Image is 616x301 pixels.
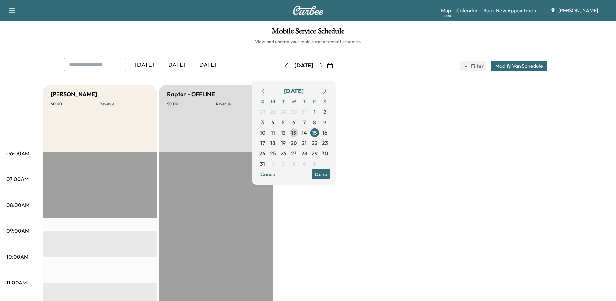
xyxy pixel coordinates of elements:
[271,118,275,126] span: 4
[160,58,191,73] div: [DATE]
[100,102,149,107] p: Revenue
[302,139,307,147] span: 21
[295,62,313,70] div: [DATE]
[460,61,486,71] button: Filter
[291,139,297,147] span: 20
[281,150,286,157] span: 26
[312,150,318,157] span: 29
[441,6,451,14] a: MapBeta
[51,102,100,107] p: $ 0.00
[216,102,265,107] p: Revenue
[259,150,266,157] span: 24
[322,150,328,157] span: 30
[6,150,29,157] p: 06:00AM
[260,160,265,168] span: 31
[323,118,326,126] span: 9
[129,58,160,73] div: [DATE]
[6,279,27,286] p: 11:00AM
[312,129,317,137] span: 15
[320,96,330,107] span: S
[6,38,610,45] h6: View and update your mobile appointment schedule.
[260,108,265,116] span: 27
[299,96,309,107] span: T
[471,62,483,70] span: Filter
[260,129,265,137] span: 10
[293,6,324,15] img: Curbee Logo
[284,87,304,96] div: [DATE]
[258,169,280,179] button: Cancel
[6,253,28,260] p: 10:00AM
[167,90,215,99] h5: Raptor - OFFLINE
[281,108,286,116] span: 29
[291,108,297,116] span: 30
[291,150,296,157] span: 27
[260,139,265,147] span: 17
[281,139,286,147] span: 19
[312,139,318,147] span: 22
[292,118,295,126] span: 6
[282,118,285,126] span: 5
[51,90,97,99] h5: [PERSON_NAME]
[303,118,306,126] span: 7
[483,6,538,14] a: Book New Appointment
[302,108,307,116] span: 31
[271,129,275,137] span: 11
[270,150,276,157] span: 25
[322,139,328,147] span: 23
[6,227,29,235] p: 09:00AM
[313,118,316,126] span: 8
[270,139,275,147] span: 18
[309,96,320,107] span: F
[291,129,296,137] span: 13
[278,96,289,107] span: T
[268,96,278,107] span: M
[272,160,274,168] span: 1
[282,160,285,168] span: 2
[456,6,478,14] a: Calendar
[167,102,216,107] p: $ 0.00
[313,160,316,168] span: 5
[258,96,268,107] span: S
[6,175,29,183] p: 07:00AM
[558,6,598,14] span: [PERSON_NAME]
[323,108,326,116] span: 2
[270,108,276,116] span: 28
[302,129,307,137] span: 14
[281,129,286,137] span: 12
[491,61,547,71] button: Modify Van Schedule
[6,27,610,38] h1: Mobile Service Schedule
[261,118,264,126] span: 3
[292,160,295,168] span: 3
[322,129,327,137] span: 16
[289,96,299,107] span: W
[301,150,307,157] span: 28
[312,169,330,179] button: Done
[191,58,222,73] div: [DATE]
[314,108,316,116] span: 1
[6,201,29,209] p: 08:00AM
[444,13,451,18] div: Beta
[303,160,306,168] span: 4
